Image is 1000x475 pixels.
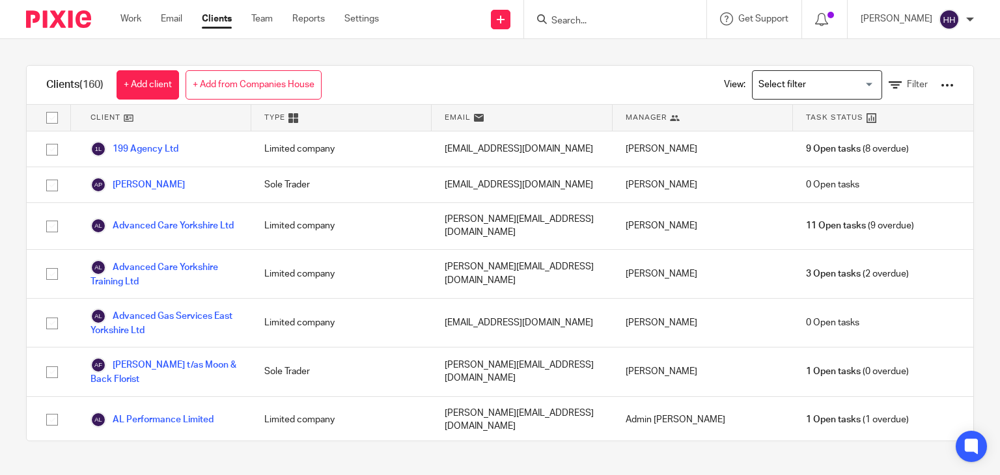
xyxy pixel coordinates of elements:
div: Sole Trader [251,347,432,396]
h1: Clients [46,78,104,92]
a: Work [120,12,141,25]
input: Search [550,16,667,27]
div: View: [704,66,954,104]
img: svg%3E [90,308,106,324]
div: Sole Trader [251,167,432,202]
a: Settings [344,12,379,25]
div: [EMAIL_ADDRESS][DOMAIN_NAME] [432,167,612,202]
span: Get Support [738,14,788,23]
div: Limited company [251,397,432,443]
div: [PERSON_NAME][EMAIL_ADDRESS][DOMAIN_NAME] [432,203,612,249]
div: [EMAIL_ADDRESS][DOMAIN_NAME] [432,131,612,167]
div: [PERSON_NAME][EMAIL_ADDRESS][DOMAIN_NAME] [432,397,612,443]
span: (2 overdue) [806,267,909,280]
a: Advanced Care Yorkshire Training Ltd [90,260,238,288]
span: (0 overdue) [806,365,909,378]
a: + Add from Companies House [186,70,322,100]
img: svg%3E [939,9,960,30]
div: Limited company [251,203,432,249]
img: svg%3E [90,357,106,373]
div: [PERSON_NAME] [613,131,793,167]
span: Manager [626,112,667,123]
img: svg%3E [90,177,106,193]
a: AL Performance Limited [90,412,214,428]
img: svg%3E [90,218,106,234]
a: Team [251,12,273,25]
a: [PERSON_NAME] [90,177,185,193]
span: 9 Open tasks [806,142,861,156]
span: Task Status [806,112,863,123]
a: Advanced Gas Services East Yorkshire Ltd [90,308,238,337]
div: [PERSON_NAME] [613,167,793,202]
span: 1 Open tasks [806,365,861,378]
span: 1 Open tasks [806,413,861,426]
input: Search for option [754,74,874,96]
a: Email [161,12,182,25]
img: svg%3E [90,412,106,428]
div: Limited company [251,131,432,167]
img: Pixie [26,10,91,28]
a: 199 Agency Ltd [90,141,178,157]
div: Limited company [251,250,432,298]
div: Limited company [251,299,432,347]
a: Clients [202,12,232,25]
span: Filter [907,80,928,89]
img: svg%3E [90,260,106,275]
div: [PERSON_NAME][EMAIL_ADDRESS][DOMAIN_NAME] [432,250,612,298]
a: Reports [292,12,325,25]
div: [PERSON_NAME][EMAIL_ADDRESS][DOMAIN_NAME] [432,347,612,396]
span: Client [90,112,120,123]
span: Email [445,112,471,123]
div: [EMAIL_ADDRESS][DOMAIN_NAME] [432,299,612,347]
div: [PERSON_NAME] [613,347,793,396]
div: [PERSON_NAME] [613,203,793,249]
img: svg%3E [90,141,106,157]
div: Search for option [752,70,882,100]
span: 3 Open tasks [806,267,861,280]
div: [PERSON_NAME] [613,299,793,347]
span: (160) [79,79,104,90]
span: 0 Open tasks [806,316,859,329]
input: Select all [40,105,64,130]
span: 11 Open tasks [806,219,866,232]
a: [PERSON_NAME] t/as Moon & Back Florist [90,357,238,386]
span: (1 overdue) [806,413,909,426]
span: (8 overdue) [806,142,909,156]
div: Admin [PERSON_NAME] [613,397,793,443]
a: Advanced Care Yorkshire Ltd [90,218,234,234]
a: + Add client [117,70,179,100]
span: Type [264,112,285,123]
span: 0 Open tasks [806,178,859,191]
p: [PERSON_NAME] [861,12,932,25]
div: [PERSON_NAME] [613,250,793,298]
span: (9 overdue) [806,219,914,232]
